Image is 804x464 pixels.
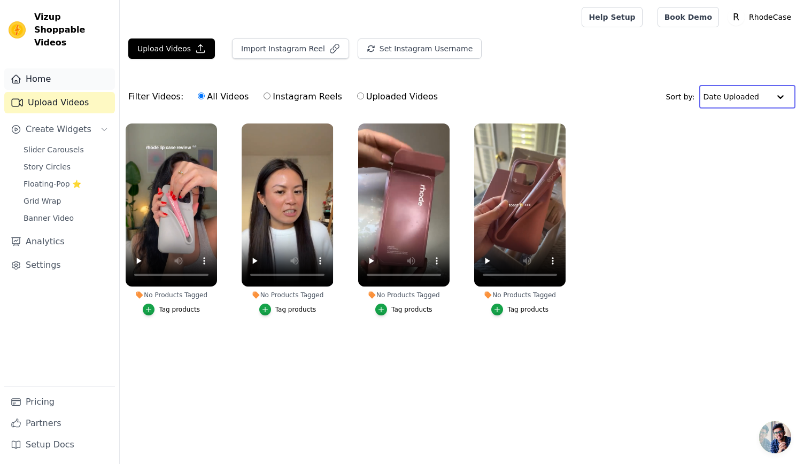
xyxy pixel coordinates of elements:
div: Tag products [275,305,316,314]
a: Pricing [4,391,115,413]
span: Slider Carousels [24,144,84,155]
button: Create Widgets [4,119,115,140]
button: Tag products [375,304,432,315]
div: No Products Tagged [126,291,217,299]
button: Import Instagram Reel [232,38,349,59]
button: Tag products [259,304,316,315]
a: Upload Videos [4,92,115,113]
input: Uploaded Videos [357,92,364,99]
div: Tag products [507,305,548,314]
a: Grid Wrap [17,194,115,208]
span: Story Circles [24,161,71,172]
img: Vizup [9,21,26,38]
button: Tag products [491,304,548,315]
a: Story Circles [17,159,115,174]
span: Create Widgets [26,123,91,136]
a: Settings [4,254,115,276]
a: Book Demo [658,7,719,27]
input: Instagram Reels [264,92,270,99]
a: Open chat [759,421,791,453]
div: Tag products [159,305,200,314]
div: No Products Tagged [358,291,450,299]
a: Help Setup [582,7,642,27]
a: Floating-Pop ⭐ [17,176,115,191]
text: R [733,12,739,22]
a: Home [4,68,115,90]
a: Banner Video [17,211,115,226]
label: All Videos [197,90,249,104]
div: No Products Tagged [242,291,333,299]
div: No Products Tagged [474,291,566,299]
a: Setup Docs [4,434,115,455]
button: R RhodeCase [728,7,795,27]
span: Vizup Shoppable Videos [34,11,111,49]
button: Set Instagram Username [358,38,482,59]
input: All Videos [198,92,205,99]
label: Uploaded Videos [357,90,438,104]
div: Tag products [391,305,432,314]
div: Filter Videos: [128,84,444,109]
button: Tag products [143,304,200,315]
a: Slider Carousels [17,142,115,157]
button: Upload Videos [128,38,215,59]
div: Sort by: [666,85,796,109]
span: Grid Wrap [24,196,61,206]
span: Banner Video [24,213,74,223]
a: Analytics [4,231,115,252]
a: Partners [4,413,115,434]
p: RhodeCase [745,7,795,27]
label: Instagram Reels [263,90,342,104]
span: Floating-Pop ⭐ [24,179,81,189]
